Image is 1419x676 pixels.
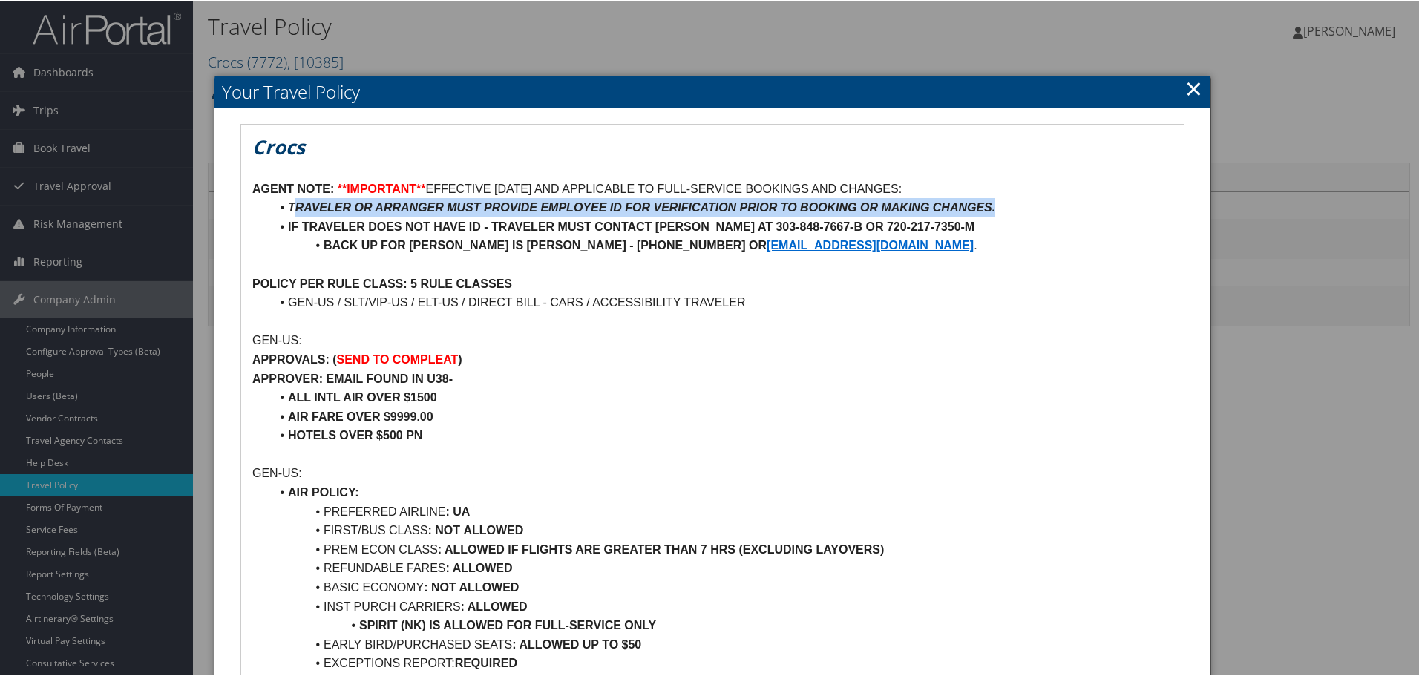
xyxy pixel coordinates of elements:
[767,237,974,250] a: [EMAIL_ADDRESS][DOMAIN_NAME]
[288,409,433,421] strong: AIR FARE OVER $9999.00
[512,637,641,649] strong: : ALLOWED UP TO $50
[252,132,305,159] em: Crocs
[270,652,1173,672] li: EXCEPTIONS REPORT:
[270,557,1173,577] li: REFUNDABLE FARES
[288,390,437,402] strong: ALL INTL AIR OVER $1500
[288,427,422,440] strong: HOTELS OVER $500 PN
[252,371,453,384] strong: APPROVER: EMAIL FOUND IN U38-
[288,200,995,212] em: TRAVELER OR ARRANGER MUST PROVIDE EMPLOYEE ID FOR VERIFICATION PRIOR TO BOOKING OR MAKING CHANGES.
[270,634,1173,653] li: EARLY BIRD/PURCHASED SEATS
[252,178,1173,197] p: EFFECTIVE [DATE] AND APPLICABLE TO FULL-SERVICE BOOKINGS AND CHANGES:
[438,542,885,554] strong: : ALLOWED IF FLIGHTS ARE GREATER THAN 7 HRS (EXCLUDING LAYOVERS)
[288,485,359,497] strong: AIR POLICY:
[337,352,459,364] strong: SEND TO COMPLEAT
[461,599,528,611] strong: : ALLOWED
[252,329,1173,349] p: GEN-US:
[214,74,1210,107] h2: Your Travel Policy
[252,462,1173,482] p: GEN-US:
[455,655,517,668] strong: REQUIRED
[463,522,523,535] strong: ALLOWED
[270,539,1173,558] li: PREM ECON CLASS
[252,276,512,289] u: POLICY PER RULE CLASS: 5 RULE CLASSES
[445,504,470,516] strong: : UA
[288,219,974,232] strong: IF TRAVELER DOES NOT HAVE ID - TRAVELER MUST CONTACT [PERSON_NAME] AT 303-848-7667-B OR 720-217-7...
[270,292,1173,311] li: GEN-US / SLT/VIP-US / ELT-US / DIRECT BILL - CARS / ACCESSIBILITY TRAVELER
[270,501,1173,520] li: PREFERRED AIRLINE
[424,580,519,592] strong: : NOT ALLOWED
[252,352,330,364] strong: APPROVALS:
[324,237,767,250] strong: BACK UP FOR [PERSON_NAME] IS [PERSON_NAME] - [PHONE_NUMBER] OR
[270,577,1173,596] li: BASIC ECONOMY
[270,596,1173,615] li: INST PURCH CARRIERS
[359,617,656,630] strong: SPIRIT (NK) IS ALLOWED FOR FULL-SERVICE ONLY
[270,234,1173,254] li: .
[270,519,1173,539] li: FIRST/BUS CLASS
[458,352,462,364] strong: )
[445,560,512,573] strong: : ALLOWED
[252,181,334,194] strong: AGENT NOTE:
[1185,72,1202,102] a: Close
[332,352,336,364] strong: (
[427,522,460,535] strong: : NOT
